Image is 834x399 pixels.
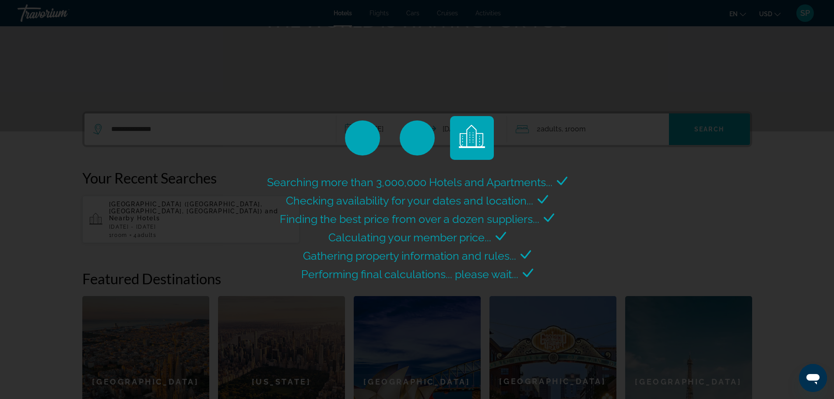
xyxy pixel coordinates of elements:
span: Checking availability for your dates and location... [286,194,533,207]
span: Calculating your member price... [328,231,491,244]
span: Finding the best price from over a dozen suppliers... [280,212,539,226]
span: Searching more than 3,000,000 Hotels and Apartments... [267,176,552,189]
span: Performing final calculations... please wait... [301,268,518,281]
iframe: Button to launch messaging window [799,364,827,392]
span: Gathering property information and rules... [303,249,516,262]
